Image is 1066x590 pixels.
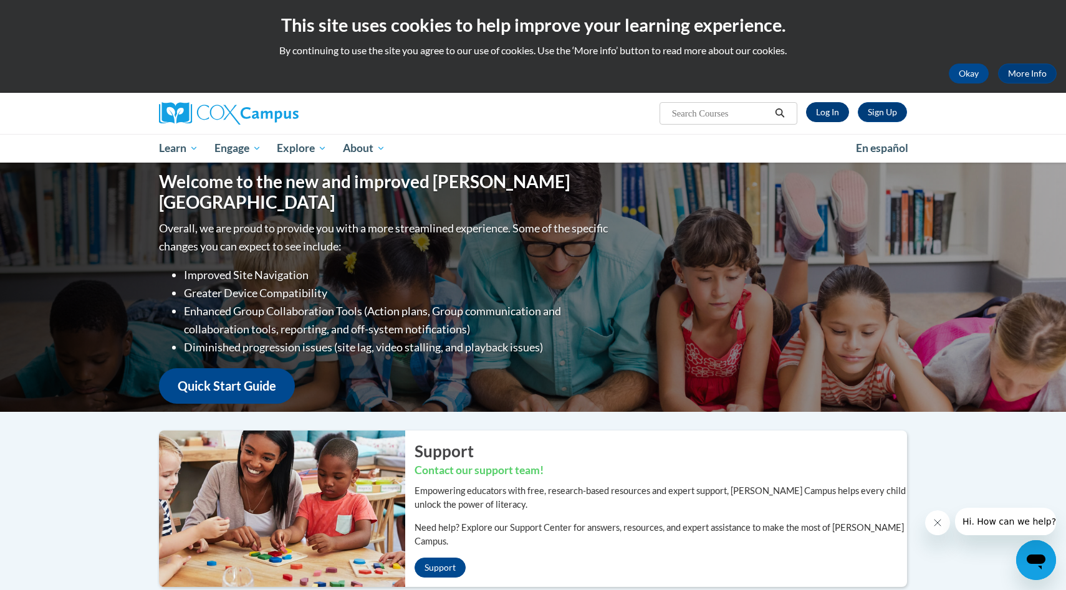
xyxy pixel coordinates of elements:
a: Support [415,558,466,578]
a: Learn [151,134,206,163]
p: Overall, we are proud to provide you with a more streamlined experience. Some of the specific cha... [159,219,611,255]
iframe: Button to launch messaging window [1016,540,1056,580]
li: Diminished progression issues (site lag, video stalling, and playback issues) [184,338,611,356]
a: About [335,134,393,163]
p: Empowering educators with free, research-based resources and expert support, [PERSON_NAME] Campus... [415,484,907,511]
h2: Support [415,440,907,462]
a: Cox Campus [159,102,396,125]
li: Improved Site Navigation [184,266,611,284]
a: Quick Start Guide [159,368,295,404]
span: Learn [159,141,198,156]
img: ... [150,431,405,586]
iframe: Close message [925,510,950,535]
p: By continuing to use the site you agree to our use of cookies. Use the ‘More info’ button to read... [9,44,1057,57]
li: Greater Device Compatibility [184,284,611,302]
h3: Contact our support team! [415,463,907,478]
button: Search [771,106,789,121]
div: Main menu [140,134,926,163]
h1: Welcome to the new and improved [PERSON_NAME][GEOGRAPHIC_DATA] [159,171,611,213]
p: Need help? Explore our Support Center for answers, resources, and expert assistance to make the m... [415,521,907,548]
span: About [343,141,385,156]
iframe: Message from company [955,508,1056,535]
button: Okay [949,64,989,83]
h2: This site uses cookies to help improve your learning experience. [9,12,1057,37]
a: Log In [806,102,849,122]
li: Enhanced Group Collaboration Tools (Action plans, Group communication and collaboration tools, re... [184,302,611,338]
a: Engage [206,134,269,163]
a: En español [848,135,916,161]
a: More Info [998,64,1057,83]
span: Engage [214,141,261,156]
a: Register [858,102,907,122]
input: Search Courses [671,106,771,121]
a: Explore [269,134,335,163]
span: Explore [277,141,327,156]
img: Cox Campus [159,102,299,125]
span: En español [856,141,908,155]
